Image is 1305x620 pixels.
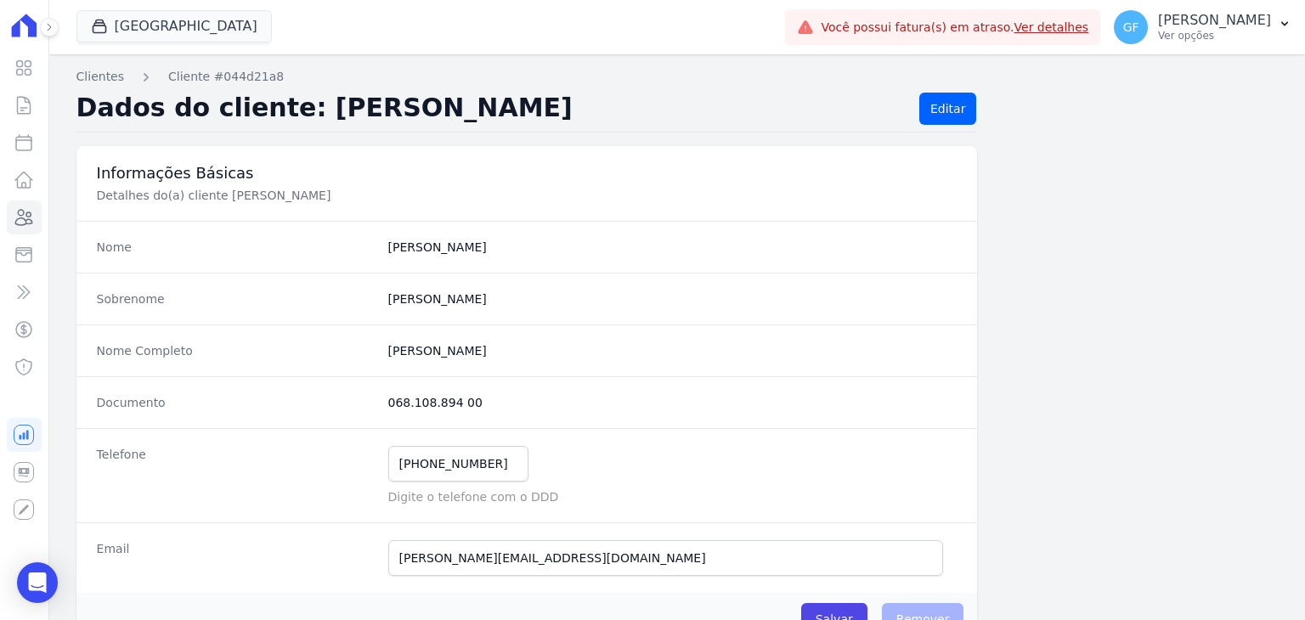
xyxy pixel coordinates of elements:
h2: Dados do cliente: [PERSON_NAME] [76,93,906,125]
button: GF [PERSON_NAME] Ver opções [1100,3,1305,51]
p: [PERSON_NAME] [1158,12,1271,29]
dt: Email [97,540,375,576]
p: Digite o telefone com o DDD [388,488,958,505]
span: Você possui fatura(s) em atraso. [821,19,1088,37]
dt: Nome Completo [97,342,375,359]
p: Ver opções [1158,29,1271,42]
nav: Breadcrumb [76,68,1278,86]
h3: Informações Básicas [97,163,958,183]
dt: Documento [97,394,375,411]
dd: [PERSON_NAME] [388,290,958,307]
a: Ver detalhes [1014,20,1089,34]
p: Detalhes do(a) cliente [PERSON_NAME] [97,187,668,204]
dd: 068.108.894 00 [388,394,958,411]
dt: Telefone [97,446,375,505]
dd: [PERSON_NAME] [388,239,958,256]
dt: Nome [97,239,375,256]
dd: [PERSON_NAME] [388,342,958,359]
div: Open Intercom Messenger [17,562,58,603]
a: Cliente #044d21a8 [168,68,284,86]
a: Clientes [76,68,124,86]
dt: Sobrenome [97,290,375,307]
button: [GEOGRAPHIC_DATA] [76,10,272,42]
a: Editar [919,93,976,125]
span: GF [1123,21,1139,33]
